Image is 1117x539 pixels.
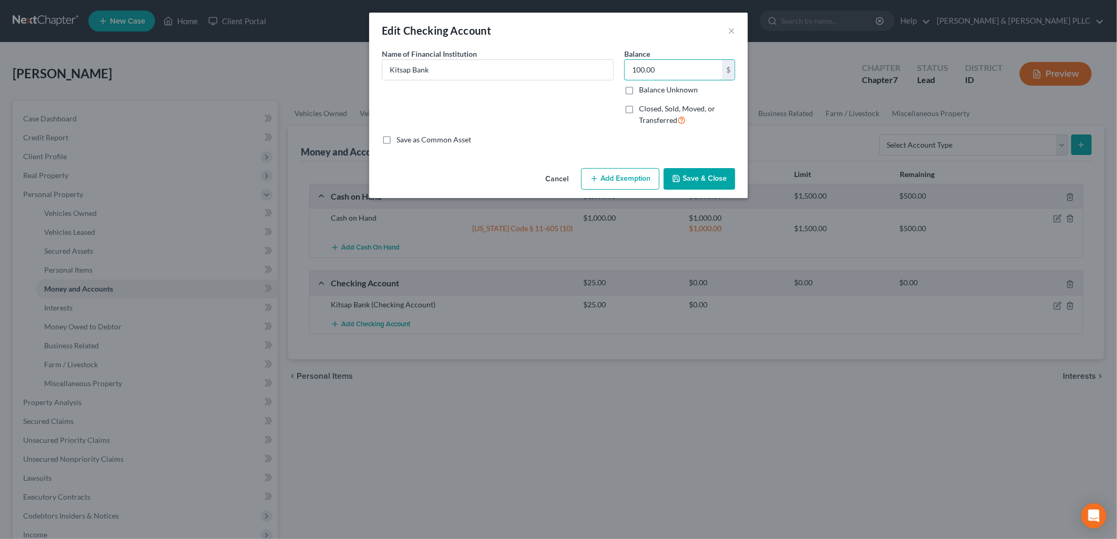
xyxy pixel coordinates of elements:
[382,23,491,38] div: Edit Checking Account
[581,168,659,190] button: Add Exemption
[625,60,722,80] input: 0.00
[382,60,613,80] input: Enter name...
[382,49,477,58] span: Name of Financial Institution
[664,168,735,190] button: Save & Close
[728,24,735,37] button: ×
[537,169,577,190] button: Cancel
[397,134,471,145] label: Save as Common Asset
[639,104,715,125] span: Closed, Sold, Moved, or Transferred
[624,48,650,59] label: Balance
[639,85,698,95] label: Balance Unknown
[1081,503,1106,528] div: Open Intercom Messenger
[722,60,735,80] div: $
